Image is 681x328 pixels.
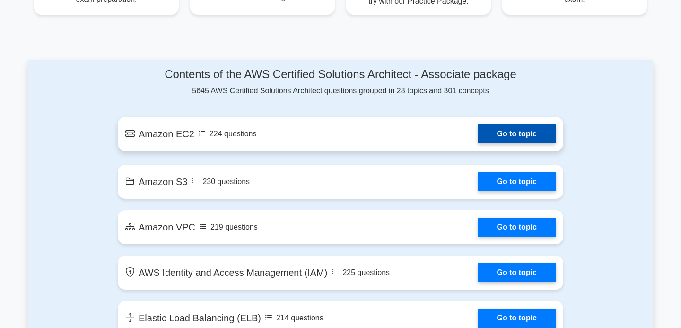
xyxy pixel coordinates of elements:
[478,124,556,143] a: Go to topic
[478,263,556,282] a: Go to topic
[118,68,563,81] h4: Contents of the AWS Certified Solutions Architect - Associate package
[478,172,556,191] a: Go to topic
[118,68,563,97] div: 5645 AWS Certified Solutions Architect questions grouped in 28 topics and 301 concepts
[478,218,556,237] a: Go to topic
[478,309,556,328] a: Go to topic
